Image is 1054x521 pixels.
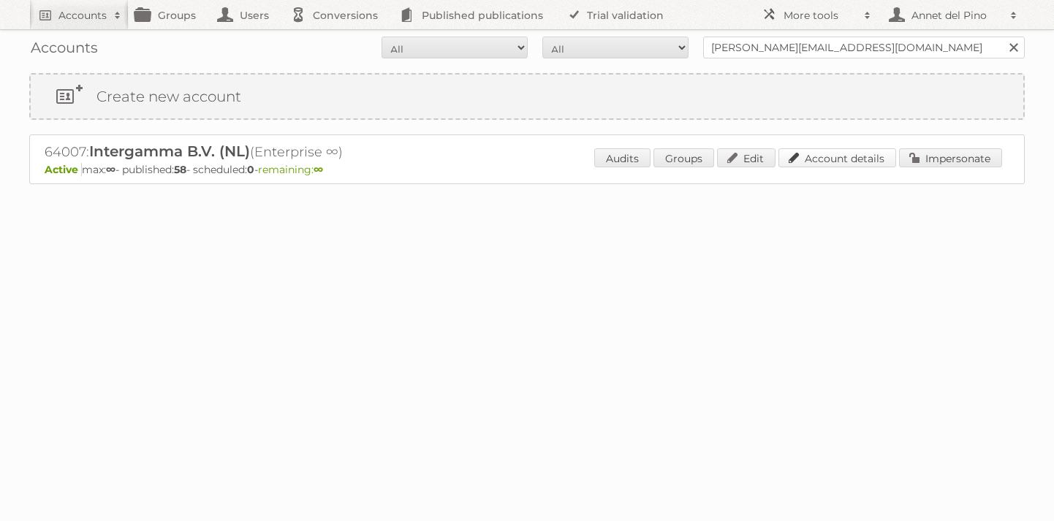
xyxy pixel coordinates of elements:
h2: Accounts [58,8,107,23]
h2: Annet del Pino [908,8,1003,23]
a: Account details [778,148,896,167]
span: remaining: [258,163,323,176]
strong: 0 [247,163,254,176]
a: Edit [717,148,776,167]
span: Active [45,163,82,176]
h2: 64007: (Enterprise ∞) [45,142,556,161]
span: Intergamma B.V. (NL) [89,142,250,160]
a: Create new account [31,75,1023,118]
strong: ∞ [106,163,115,176]
strong: ∞ [314,163,323,176]
strong: 58 [174,163,186,176]
a: Impersonate [899,148,1002,167]
p: max: - published: - scheduled: - [45,163,1009,176]
h2: More tools [784,8,857,23]
a: Groups [653,148,714,167]
a: Audits [594,148,651,167]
